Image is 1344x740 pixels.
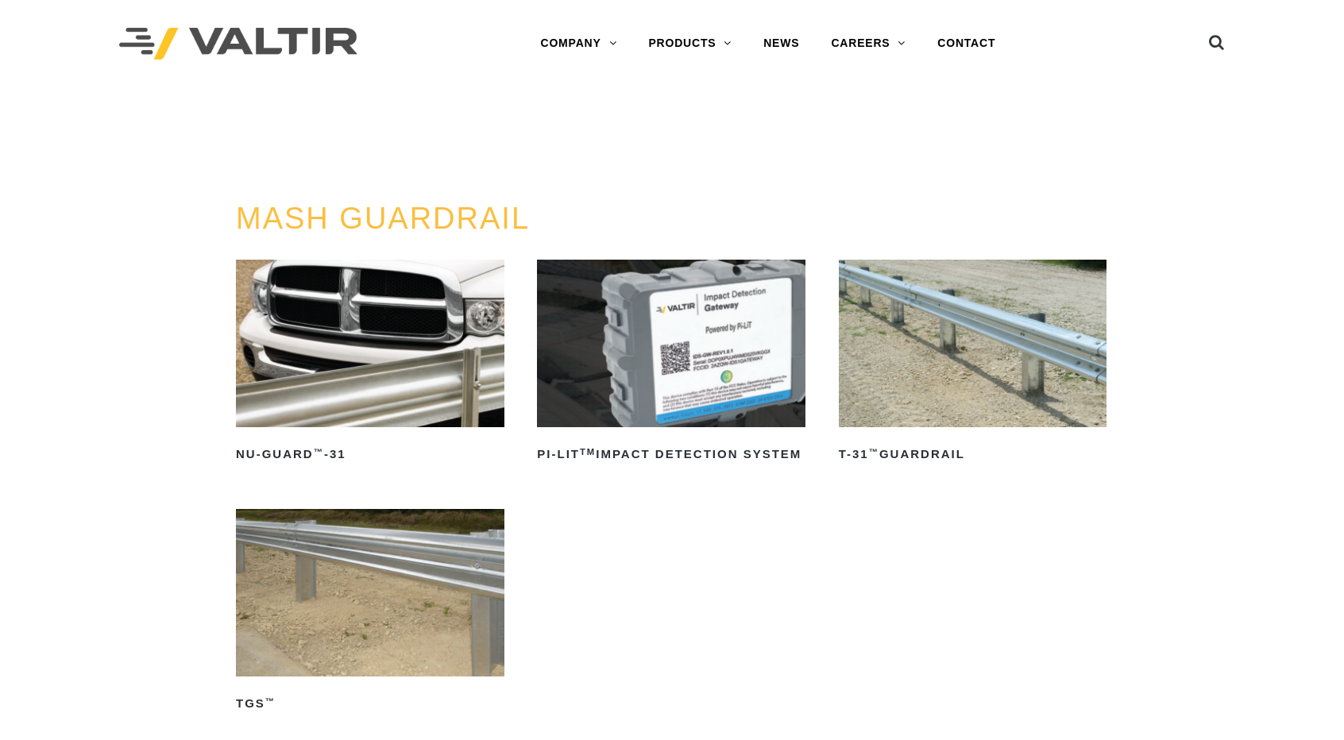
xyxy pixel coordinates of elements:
[236,202,530,235] a: MASH GUARDRAIL
[580,447,596,457] sup: TM
[632,28,747,60] a: PRODUCTS
[236,509,504,716] a: TGS™
[119,28,357,60] img: Valtir
[236,260,504,467] a: NU-GUARD™-31
[921,28,1011,60] a: CONTACT
[265,696,276,706] sup: ™
[314,447,324,457] sup: ™
[839,260,1107,467] a: T-31™Guardrail
[236,441,504,467] h2: NU-GUARD -31
[869,447,879,457] sup: ™
[236,691,504,716] h2: TGS
[537,441,805,467] h2: PI-LIT Impact Detection System
[839,441,1107,467] h2: T-31 Guardrail
[537,260,805,467] a: PI-LITTMImpact Detection System
[747,28,815,60] a: NEWS
[815,28,921,60] a: CAREERS
[524,28,632,60] a: COMPANY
